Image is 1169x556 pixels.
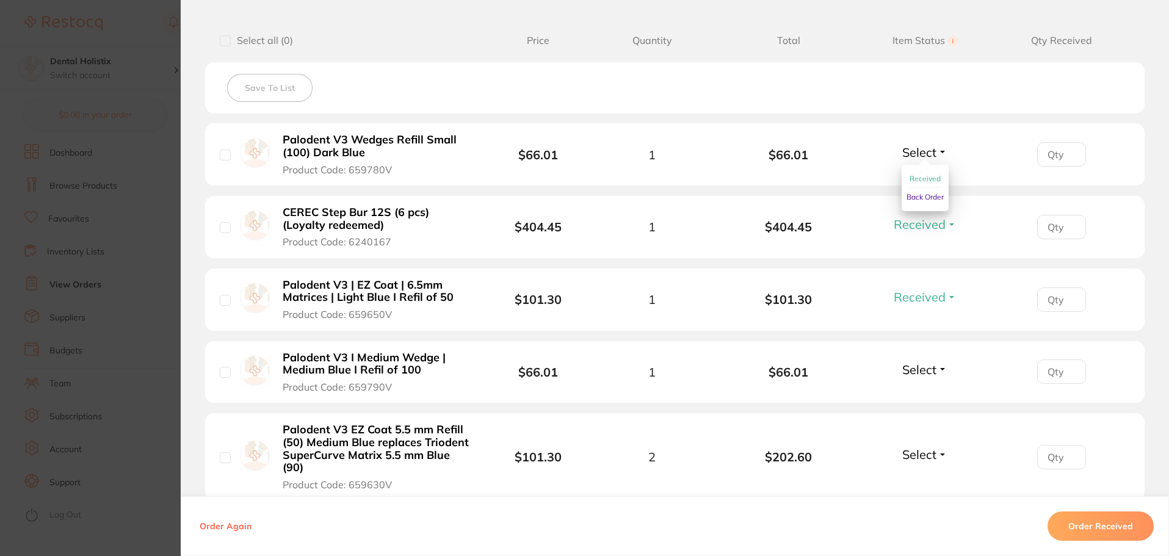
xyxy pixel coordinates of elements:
[283,206,471,231] b: CEREC Step Bur 12S (6 pcs) (Loyalty redeemed)
[1037,359,1086,384] input: Qty
[720,365,857,379] b: $66.01
[907,192,944,201] span: Back Order
[279,206,475,248] button: CEREC Step Bur 12S (6 pcs) (Loyalty redeemed) Product Code: 6240167
[283,424,471,474] b: Palodent V3 EZ Coat 5.5 mm Refill (50) Medium Blue replaces Triodent SuperCurve Matrix 5.5 mm Blu...
[1037,215,1086,239] input: Qty
[279,351,475,394] button: Palodent V3 I Medium Wedge | Medium Blue I Refil of 100 Product Code: 659790V
[899,362,951,377] button: Select
[283,352,471,377] b: Palodent V3 I Medium Wedge | Medium Blue I Refil of 100
[196,521,255,532] button: Order Again
[720,450,857,464] b: $202.60
[240,139,270,168] img: Palodent V3 Wedges Refill Small (100) Dark Blue
[227,74,313,102] button: Save To List
[648,292,656,306] span: 1
[283,309,392,320] span: Product Code: 659650V
[894,289,946,305] span: Received
[240,283,270,313] img: Palodent V3 | EZ Coat | 6.5mm Matrices | Light Blue I Refil of 50
[1037,445,1086,469] input: Qty
[1037,142,1086,167] input: Qty
[910,174,941,183] span: Received
[283,479,392,490] span: Product Code: 659630V
[518,147,558,162] b: $66.01
[1048,511,1154,541] button: Order Received
[894,217,946,232] span: Received
[515,449,562,464] b: $101.30
[279,423,475,491] button: Palodent V3 EZ Coat 5.5 mm Refill (50) Medium Blue replaces Triodent SuperCurve Matrix 5.5 mm Blu...
[720,220,857,234] b: $404.45
[648,450,656,464] span: 2
[720,148,857,162] b: $66.01
[648,220,656,234] span: 1
[584,35,720,46] span: Quantity
[515,219,562,234] b: $404.45
[283,236,391,247] span: Product Code: 6240167
[283,279,471,304] b: Palodent V3 | EZ Coat | 6.5mm Matrices | Light Blue I Refil of 50
[1037,287,1086,312] input: Qty
[648,148,656,162] span: 1
[240,356,270,386] img: Palodent V3 I Medium Wedge | Medium Blue I Refil of 100
[857,35,994,46] span: Item Status
[515,292,562,307] b: $101.30
[902,447,936,462] span: Select
[899,447,951,462] button: Select
[910,170,941,189] button: Received
[279,278,475,321] button: Palodent V3 | EZ Coat | 6.5mm Matrices | Light Blue I Refil of 50 Product Code: 659650V
[899,145,951,160] button: Select
[283,164,392,175] span: Product Code: 659780V
[720,292,857,306] b: $101.30
[283,381,392,392] span: Product Code: 659790V
[648,365,656,379] span: 1
[493,35,584,46] span: Price
[720,35,857,46] span: Total
[907,188,944,206] button: Back Order
[283,134,471,159] b: Palodent V3 Wedges Refill Small (100) Dark Blue
[902,145,936,160] span: Select
[231,35,293,46] span: Select all ( 0 )
[518,364,558,380] b: $66.01
[890,289,960,305] button: Received
[240,211,270,240] img: CEREC Step Bur 12S (6 pcs) (Loyalty redeemed)
[890,217,960,232] button: Received
[902,362,936,377] span: Select
[993,35,1130,46] span: Qty Received
[240,441,270,471] img: Palodent V3 EZ Coat 5.5 mm Refill (50) Medium Blue replaces Triodent SuperCurve Matrix 5.5 mm Blu...
[279,133,475,176] button: Palodent V3 Wedges Refill Small (100) Dark Blue Product Code: 659780V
